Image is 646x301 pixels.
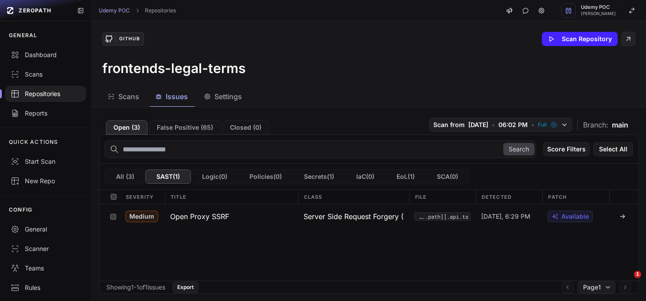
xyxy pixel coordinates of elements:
[426,170,469,184] button: SCA(0)
[11,109,81,118] div: Reports
[543,142,590,156] button: Score Filters
[409,190,476,204] div: File
[634,271,641,278] span: 1
[145,170,191,184] button: SAST(1)
[593,142,633,156] button: Select All
[106,120,148,135] button: Open (3)
[106,283,165,292] div: Showing 1 - 1 of 1 issues
[238,170,293,184] button: Policies(0)
[304,211,404,222] span: Server Side Request Forgery (SSRF)
[19,7,51,14] span: ZEROPATH
[4,4,70,18] a: ZEROPATH
[583,283,601,292] span: Page 1
[433,120,465,129] span: Scan from
[11,70,81,79] div: Scans
[11,244,81,253] div: Scanner
[298,190,409,204] div: Class
[172,282,198,293] button: Export
[145,7,176,14] a: Repositories
[214,91,242,102] span: Settings
[166,91,188,102] span: Issues
[134,8,140,14] svg: chevron right,
[414,212,471,220] button: src/pages/api/api-2.0/[[...path]].api.ts
[581,12,616,16] span: [PERSON_NAME]
[165,190,298,204] div: Title
[429,118,572,132] button: Scan from [DATE] • 06:02 PM • Full
[191,170,238,184] button: Logic(0)
[149,120,221,135] button: False Positive (65)
[115,35,144,43] div: GitHub
[581,5,616,10] span: Udemy POC
[11,264,81,273] div: Teams
[612,120,628,130] span: main
[616,271,637,292] iframe: Intercom live chat
[9,32,37,39] p: GENERAL
[99,7,130,14] a: Udemy POC
[121,190,165,204] div: Severity
[118,91,139,102] span: Scans
[11,283,81,292] div: Rules
[11,157,81,166] div: Start Scan
[125,211,158,222] span: Medium
[11,50,81,59] div: Dashboard
[476,190,542,204] div: Detected
[165,204,298,229] button: Open Proxy SSRF
[583,120,608,130] span: Branch:
[9,206,32,213] p: CONFIG
[503,143,534,155] button: Search
[99,7,176,14] nav: breadcrumb
[561,212,589,221] span: Available
[345,170,385,184] button: IaC(0)
[293,170,345,184] button: Secrets(1)
[9,139,58,146] p: QUICK ACTIONS
[99,204,638,229] div: Medium Open Proxy SSRF Server Side Request Forgery (SSRF) src/pages/api/api-2.0/[[...path]].api.t...
[385,170,426,184] button: EoL(1)
[531,120,534,129] span: •
[468,120,488,129] span: [DATE]
[11,225,81,234] div: General
[102,60,245,76] h3: frontends-legal-terms
[11,89,81,98] div: Repositories
[542,32,618,46] button: Scan Repository
[577,281,615,293] button: Page1
[222,120,269,135] button: Closed (0)
[538,121,547,128] span: Full
[11,177,81,185] div: New Repo
[481,212,530,221] span: [DATE], 6:29 PM
[170,211,229,222] h3: Open Proxy SSRF
[105,170,145,184] button: All (3)
[492,120,495,129] span: •
[498,120,528,129] span: 06:02 PM
[542,190,609,204] div: Patch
